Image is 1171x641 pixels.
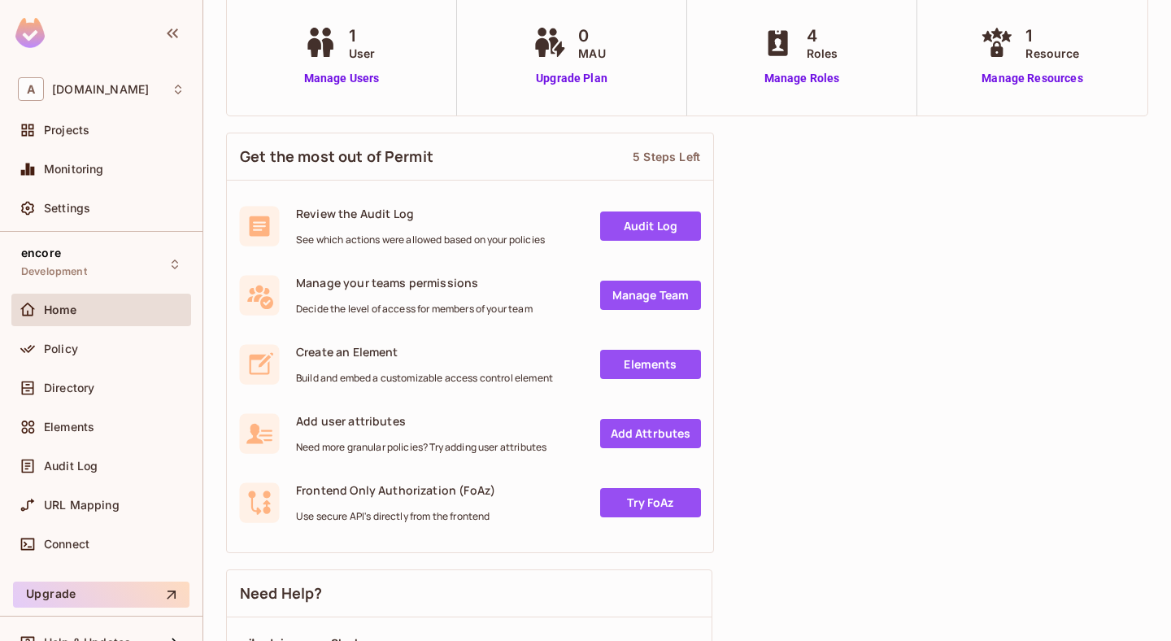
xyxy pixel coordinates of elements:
[600,350,701,379] a: Elements
[21,265,87,278] span: Development
[977,70,1087,87] a: Manage Resources
[44,460,98,473] span: Audit Log
[296,206,545,221] span: Review the Audit Log
[296,482,495,498] span: Frontend Only Authorization (FoAz)
[15,18,45,48] img: SReyMgAAAABJRU5ErkJggg==
[21,246,61,259] span: encore
[296,303,533,316] span: Decide the level of access for members of your team
[44,202,90,215] span: Settings
[578,45,605,62] span: MAU
[296,233,545,246] span: See which actions were allowed based on your policies
[529,70,613,87] a: Upgrade Plan
[633,149,700,164] div: 5 Steps Left
[296,510,495,523] span: Use secure API's directly from the frontend
[44,163,104,176] span: Monitoring
[807,45,838,62] span: Roles
[1025,45,1079,62] span: Resource
[44,382,94,395] span: Directory
[44,538,89,551] span: Connect
[44,342,78,355] span: Policy
[296,372,553,385] span: Build and embed a customizable access control element
[44,303,77,316] span: Home
[44,421,94,434] span: Elements
[1025,24,1079,48] span: 1
[13,582,189,608] button: Upgrade
[600,419,701,448] a: Add Attrbutes
[240,583,323,604] span: Need Help?
[44,124,89,137] span: Projects
[600,281,701,310] a: Manage Team
[18,77,44,101] span: A
[296,344,553,360] span: Create an Element
[600,211,701,241] a: Audit Log
[240,146,433,167] span: Get the most out of Permit
[296,413,546,429] span: Add user attributes
[578,24,605,48] span: 0
[300,70,384,87] a: Manage Users
[349,24,376,48] span: 1
[52,83,149,96] span: Workspace: abclojistik.com
[807,24,838,48] span: 4
[296,441,546,454] span: Need more granular policies? Try adding user attributes
[600,488,701,517] a: Try FoAz
[44,499,120,512] span: URL Mapping
[758,70,847,87] a: Manage Roles
[296,275,533,290] span: Manage your teams permissions
[349,45,376,62] span: User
